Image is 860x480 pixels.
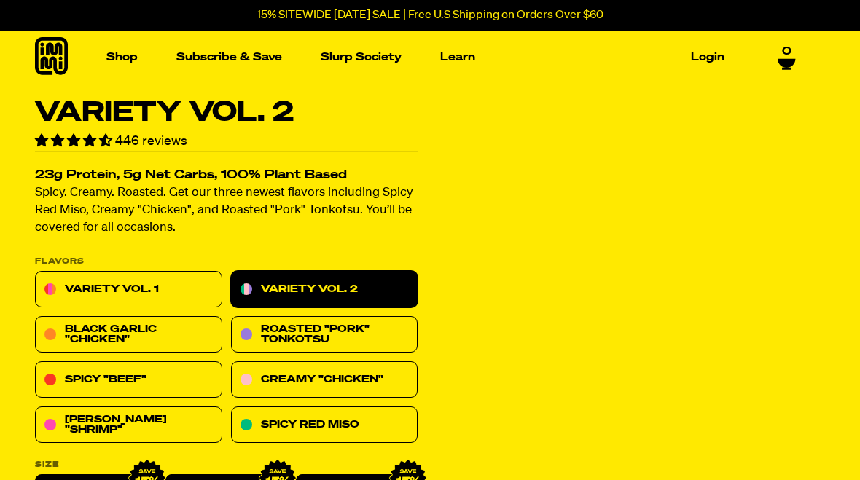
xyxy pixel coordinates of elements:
[231,407,418,444] a: Spicy Red Miso
[35,185,418,237] p: Spicy. Creamy. Roasted. Get our three newest flavors including Spicy Red Miso, Creamy "Chicken", ...
[35,407,222,444] a: [PERSON_NAME] "Shrimp"
[685,46,730,68] a: Login
[171,46,288,68] a: Subscribe & Save
[35,461,418,469] label: Size
[315,46,407,68] a: Slurp Society
[778,45,796,70] a: 0
[101,46,144,68] a: Shop
[257,9,603,22] p: 15% SITEWIDE [DATE] SALE | Free U.S Shipping on Orders Over $60
[35,99,418,127] h1: Variety Vol. 2
[35,258,418,266] p: Flavors
[35,135,115,148] span: 4.70 stars
[35,317,222,353] a: Black Garlic "Chicken"
[35,362,222,398] a: Spicy "Beef"
[115,135,187,148] span: 446 reviews
[782,45,791,58] span: 0
[231,317,418,353] a: Roasted "Pork" Tonkotsu
[35,170,418,182] h2: 23g Protein, 5g Net Carbs, 100% Plant Based
[35,272,222,308] a: Variety Vol. 1
[434,46,481,68] a: Learn
[231,362,418,398] a: Creamy "Chicken"
[101,31,730,84] nav: Main navigation
[231,272,418,308] a: Variety Vol. 2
